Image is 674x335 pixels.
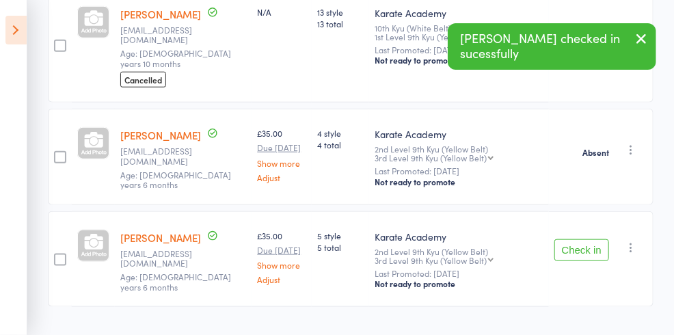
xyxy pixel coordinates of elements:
div: [PERSON_NAME] checked in sucessfully [448,23,656,70]
a: Adjust [257,275,306,284]
span: 13 total [317,18,364,29]
div: Not ready to promote [375,176,543,187]
small: benica@hotmail.co.uk [120,25,209,45]
small: akwoollard@gmail.com [120,249,209,269]
span: Age: [DEMOGRAPHIC_DATA] years 10 months [120,47,231,68]
a: Show more [257,159,306,167]
a: Show more [257,260,306,269]
span: Age: [DEMOGRAPHIC_DATA] years 6 months [120,271,231,292]
div: Not ready to promote [375,278,543,289]
span: 4 style [317,127,364,139]
div: N/A [257,6,306,18]
a: [PERSON_NAME] [120,128,201,142]
div: Not ready to promote [375,55,543,66]
small: Last Promoted: [DATE] [375,166,543,176]
div: 2nd Level 9th Kyu (Yellow Belt) [375,144,543,162]
button: Check in [554,239,609,261]
div: 3rd Level 9th Kyu (Yellow Belt) [375,153,487,162]
div: Karate Academy [375,230,543,243]
a: Adjust [257,173,306,182]
small: Due [DATE] [257,245,306,255]
a: [PERSON_NAME] [120,230,201,245]
small: Due [DATE] [257,143,306,152]
span: 5 total [317,241,364,253]
small: Last Promoted: [DATE] [375,269,543,278]
div: Karate Academy [375,127,543,141]
span: 5 style [317,230,364,241]
span: 4 total [317,139,364,150]
div: 10th Kyu (White Belt) [375,23,543,41]
strong: Absent [582,147,609,158]
div: £35.00 [257,230,306,284]
small: admin@theladds.co.uk [120,146,209,166]
span: Age: [DEMOGRAPHIC_DATA] years 6 months [120,169,231,190]
span: 13 style [317,6,364,18]
div: 2nd Level 9th Kyu (Yellow Belt) [375,247,543,265]
small: Last Promoted: [DATE] [375,45,543,55]
a: [PERSON_NAME] [120,7,201,21]
div: 3rd Level 9th Kyu (Yellow Belt) [375,256,487,265]
span: Cancelled [120,72,166,88]
div: £35.00 [257,127,306,181]
div: 1st Level 9th Kyu (Yellow Belt) [375,32,483,41]
div: Karate Academy [375,6,543,20]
